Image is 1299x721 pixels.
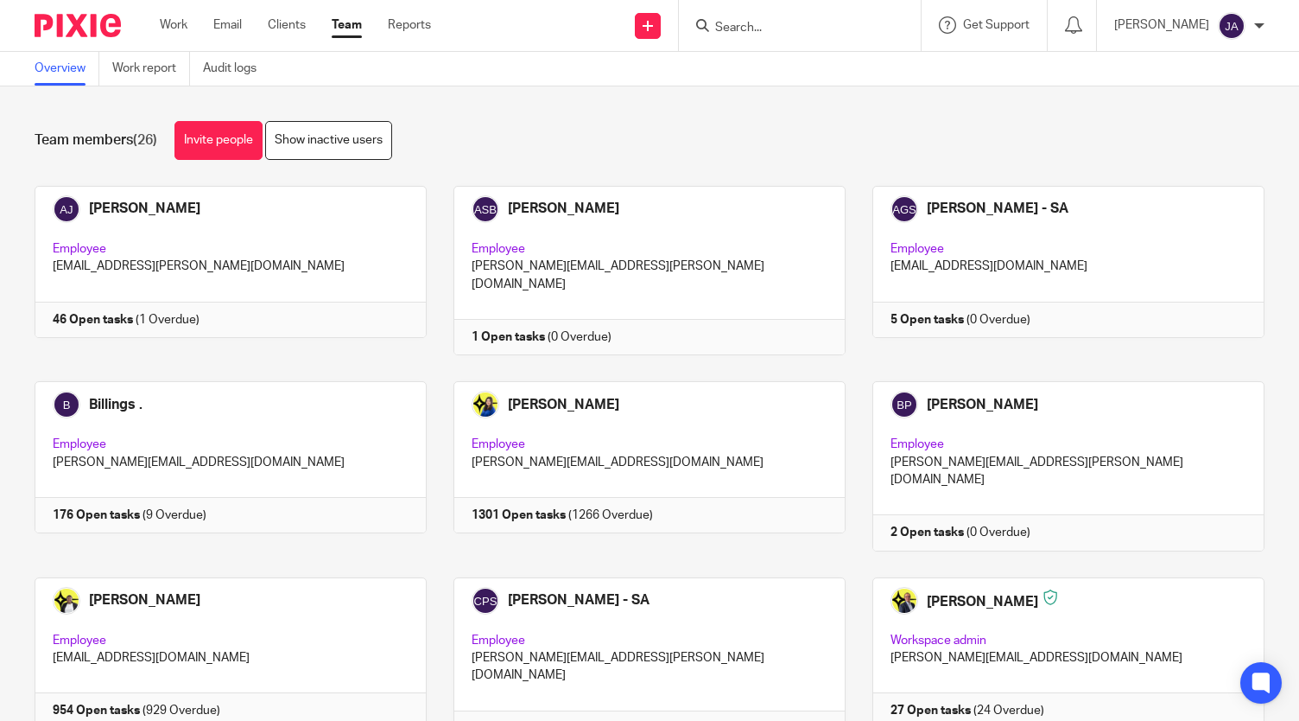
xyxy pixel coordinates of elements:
[268,16,306,34] a: Clients
[213,16,242,34] a: Email
[160,16,187,34] a: Work
[1218,12,1245,40] img: svg%3E
[265,121,392,160] a: Show inactive users
[35,131,157,150] h1: Team members
[133,133,157,147] span: (26)
[112,52,190,86] a: Work report
[174,121,263,160] a: Invite people
[35,14,121,37] img: Pixie
[332,16,362,34] a: Team
[963,19,1030,31] span: Get Support
[35,52,99,86] a: Overview
[1114,16,1209,34] p: [PERSON_NAME]
[388,16,431,34] a: Reports
[713,21,869,36] input: Search
[203,52,269,86] a: Audit logs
